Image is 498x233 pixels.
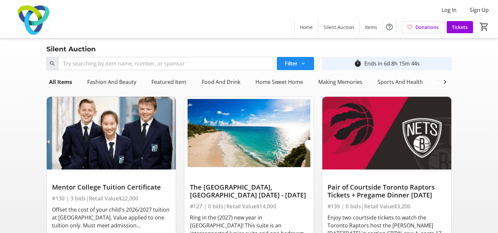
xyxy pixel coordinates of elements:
div: Food And Drink [199,75,243,89]
span: Tickets [452,24,468,31]
div: #130 | 3 bids | Retail Value $22,000 [52,194,170,203]
img: The Crane Beach Resort, Barbados December 26, 2026 - January 2, 2027 [184,97,313,169]
a: Home [295,21,318,33]
img: Trillium Health Partners Foundation's Logo [4,3,63,36]
button: Sign Up [464,5,494,15]
a: Donations [402,21,444,33]
span: Donations [415,24,439,31]
span: Log In [442,6,457,14]
div: The [GEOGRAPHIC_DATA], [GEOGRAPHIC_DATA] [DATE] - [DATE] [190,183,308,199]
div: #139 | 0 bids | Retail Value $3,200 [328,202,446,211]
div: Mentor College Tuition Certificate [52,183,170,191]
span: Items [365,24,377,31]
a: Tickets [447,21,473,33]
div: Making Memories [315,75,365,89]
img: Mentor College Tuition Certificate [47,97,176,169]
button: Filter [277,57,314,70]
div: #127 | 0 bids | Retail Value $14,000 [190,202,308,211]
div: Silent Auction [42,44,100,54]
div: Home Sweet Home [252,75,305,89]
input: Try searching by item name, number, or sponsor [58,57,274,70]
div: All Items [46,75,75,89]
div: Featured Item [149,75,189,89]
img: Pair of Courtside Toronto Raptors Tickets + Pregame Dinner Sunday, November 23, 2025 [322,97,451,169]
span: Home [300,24,313,31]
div: Tech Corner [435,75,471,89]
button: Help [383,20,396,34]
div: Pair of Courtside Toronto Raptors Tickets + Pregame Dinner [DATE] [328,183,446,199]
a: Items [360,21,382,33]
a: Silent Auction [318,21,359,33]
button: Log In [436,5,462,15]
div: Ends in 6d 8h 15m 44s [364,60,420,67]
div: Fashion And Beauty [85,75,139,89]
div: Sports And Health [375,75,425,89]
span: Filter [285,60,298,67]
button: Cart [478,21,490,33]
div: Offset the cost of your child's 2026/2027 tuition at [GEOGRAPHIC_DATA]. Value applied to one tuit... [52,206,170,229]
span: Silent Auction [324,24,354,31]
span: Sign Up [470,6,489,14]
mat-icon: timer_outline [354,60,362,67]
